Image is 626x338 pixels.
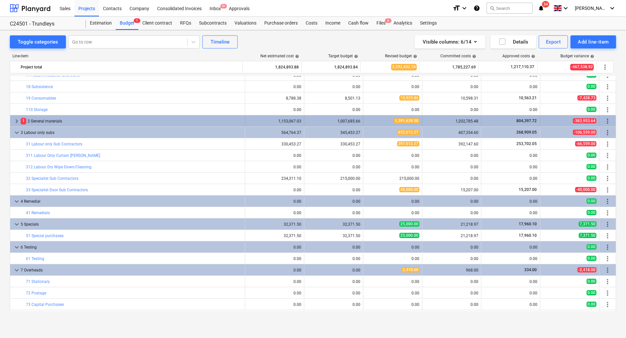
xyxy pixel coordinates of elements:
[307,291,360,295] div: 0.00
[245,62,299,72] div: 1,824,893.88
[412,54,417,58] span: help
[577,267,596,272] span: -2,418.00
[440,54,476,58] div: Committed costs
[26,302,64,307] a: 73 Capital Purchases
[294,54,299,58] span: help
[18,38,58,46] div: Toggle categories
[518,233,537,238] span: 17,960.10
[307,256,360,261] div: 0.00
[524,268,537,272] span: 334.00
[248,211,301,215] div: 0.00
[211,38,230,46] div: Timeline
[21,196,242,207] div: 4 Remedial
[366,211,419,215] div: 0.00
[575,141,596,146] span: -66,559.00
[248,302,301,307] div: 0.00
[518,222,537,226] span: 17,960.10
[134,18,140,23] span: 1
[307,279,360,284] div: 0.00
[10,54,243,58] div: Line-item
[484,165,537,169] div: 0.00
[460,4,468,12] i: keyboard_arrow_down
[587,153,596,158] span: 0.00
[587,279,596,284] span: 0.00
[307,188,360,192] div: 0.00
[195,17,231,30] div: Subcontracts
[248,291,301,295] div: 0.00
[260,54,299,58] div: Net estimated cost
[26,96,56,101] a: 19 Consumables
[498,38,528,46] div: Details
[13,117,21,125] span: keyboard_arrow_right
[307,96,360,101] div: 8,501.13
[307,119,360,123] div: 1,007,685.66
[484,176,537,181] div: 0.00
[604,278,612,286] span: More actions
[116,17,138,30] a: Budget1
[385,54,417,58] div: Revised budget
[248,279,301,284] div: 0.00
[516,119,537,123] span: 804,397.72
[604,266,612,274] span: More actions
[344,17,373,30] a: Cash flow
[397,141,419,146] span: 397,012.27
[248,107,301,112] div: 0.00
[516,141,537,146] span: 253,702.05
[307,199,360,204] div: 0.00
[366,176,419,181] div: 215,000.00
[307,130,360,135] div: 545,453.27
[530,54,535,58] span: help
[471,54,476,58] span: help
[307,153,360,158] div: 0.00
[248,222,301,227] div: 32,371.50
[26,142,82,146] a: 31 Labour only Sub Contractors
[425,222,478,227] div: 21,218.97
[176,17,195,30] a: RFQs
[425,153,478,158] div: 0.00
[231,17,260,30] div: Valuations
[138,17,176,30] a: Client contract
[86,17,116,30] a: Estimation
[573,130,596,135] span: -106,559.00
[587,176,596,181] span: 0.00
[304,62,358,72] div: 1,824,893.84
[26,211,50,215] a: 41 Remedials
[399,187,419,192] span: 40,000.00
[390,17,416,30] div: Analytics
[425,256,478,261] div: 0.00
[402,267,419,272] span: 2,418.00
[307,222,360,227] div: 32,371.50
[260,17,302,30] div: Purchase orders
[604,175,612,182] span: More actions
[397,130,419,135] span: 652,012.27
[474,4,480,12] i: Knowledge base
[579,221,596,227] span: 7,371.50
[248,165,301,169] div: 0.00
[26,84,53,89] a: 18 Subsistence
[604,186,612,194] span: More actions
[366,256,419,261] div: 0.00
[425,211,478,215] div: 0.00
[399,95,419,101] span: 15,929.86
[546,38,561,46] div: Export
[571,35,616,48] button: Add line-item
[321,17,344,30] div: Income
[248,176,301,181] div: 234,311.10
[573,118,596,123] span: -383,953.64
[423,38,477,46] div: Visible columns : 6/14
[366,291,419,295] div: 0.00
[307,176,360,181] div: 215,000.00
[248,256,301,261] div: 0.00
[575,187,596,192] span: -40,000.00
[302,17,321,30] div: Costs
[26,256,44,261] a: 61 Testing
[248,96,301,101] div: 8,788.38
[425,96,478,101] div: 10,598.31
[484,199,537,204] div: 0.00
[484,84,537,89] div: 0.00
[604,289,612,297] span: More actions
[604,140,612,148] span: More actions
[416,17,441,30] div: Settings
[425,302,478,307] div: 0.00
[604,163,612,171] span: More actions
